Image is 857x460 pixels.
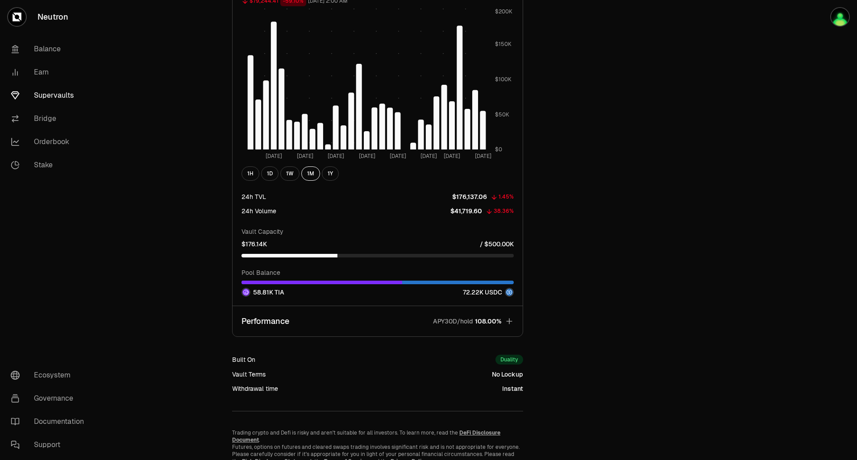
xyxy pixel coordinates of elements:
div: 1.45% [499,192,514,202]
tspan: [DATE] [328,153,344,160]
p: Pool Balance [241,268,514,277]
tspan: [DATE] [359,153,375,160]
a: Supervaults [4,84,96,107]
p: $41,719.60 [450,207,482,215]
tspan: [DATE] [420,153,437,160]
a: Earn [4,61,96,84]
a: Support [4,433,96,456]
button: 1H [241,166,259,181]
div: 38.36% [494,206,514,216]
button: 1D [261,166,279,181]
p: Performance [241,315,289,327]
img: Antoine BdV (ATOM) [831,8,849,26]
div: Vault Terms [232,370,266,379]
tspan: $150K [495,41,512,48]
img: USDC Logo [506,289,513,296]
tspan: [DATE] [266,153,282,160]
a: Governance [4,387,96,410]
tspan: $50K [495,111,509,118]
tspan: [DATE] [475,153,491,160]
tspan: [DATE] [444,153,460,160]
button: PerformanceAPY30D/hold108.00% [233,306,523,336]
tspan: $100K [495,76,512,83]
a: Balance [4,37,96,61]
p: $176.14K [241,240,267,249]
tspan: $0 [495,146,502,153]
img: TIA Logo [242,289,250,296]
div: Duality [495,355,523,365]
div: 58.81K TIA [241,288,284,297]
a: DeFi Disclosure Document [232,429,500,443]
div: Withdrawal time [232,384,278,393]
tspan: [DATE] [297,153,313,160]
a: Documentation [4,410,96,433]
button: 1W [280,166,300,181]
div: 24h Volume [241,207,276,215]
p: $176,137.06 [452,192,487,201]
span: 108.00% [475,317,501,326]
div: No Lockup [492,370,523,379]
tspan: [DATE] [390,153,406,160]
button: 1M [301,166,320,181]
div: 24h TVL [241,192,266,201]
p: APY30D/hold [433,317,473,326]
p: Vault Capacity [241,227,514,236]
div: 72.22K USDC [463,288,514,297]
p: Trading crypto and Defi is risky and aren't suitable for all investors. To learn more, read the . [232,429,523,443]
a: Orderbook [4,130,96,153]
div: Instant [502,384,523,393]
div: Built On [232,355,255,364]
tspan: $200K [495,8,512,15]
a: Stake [4,153,96,177]
a: Bridge [4,107,96,130]
a: Ecosystem [4,364,96,387]
button: 1Y [322,166,339,181]
p: / $500.00K [480,240,514,249]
